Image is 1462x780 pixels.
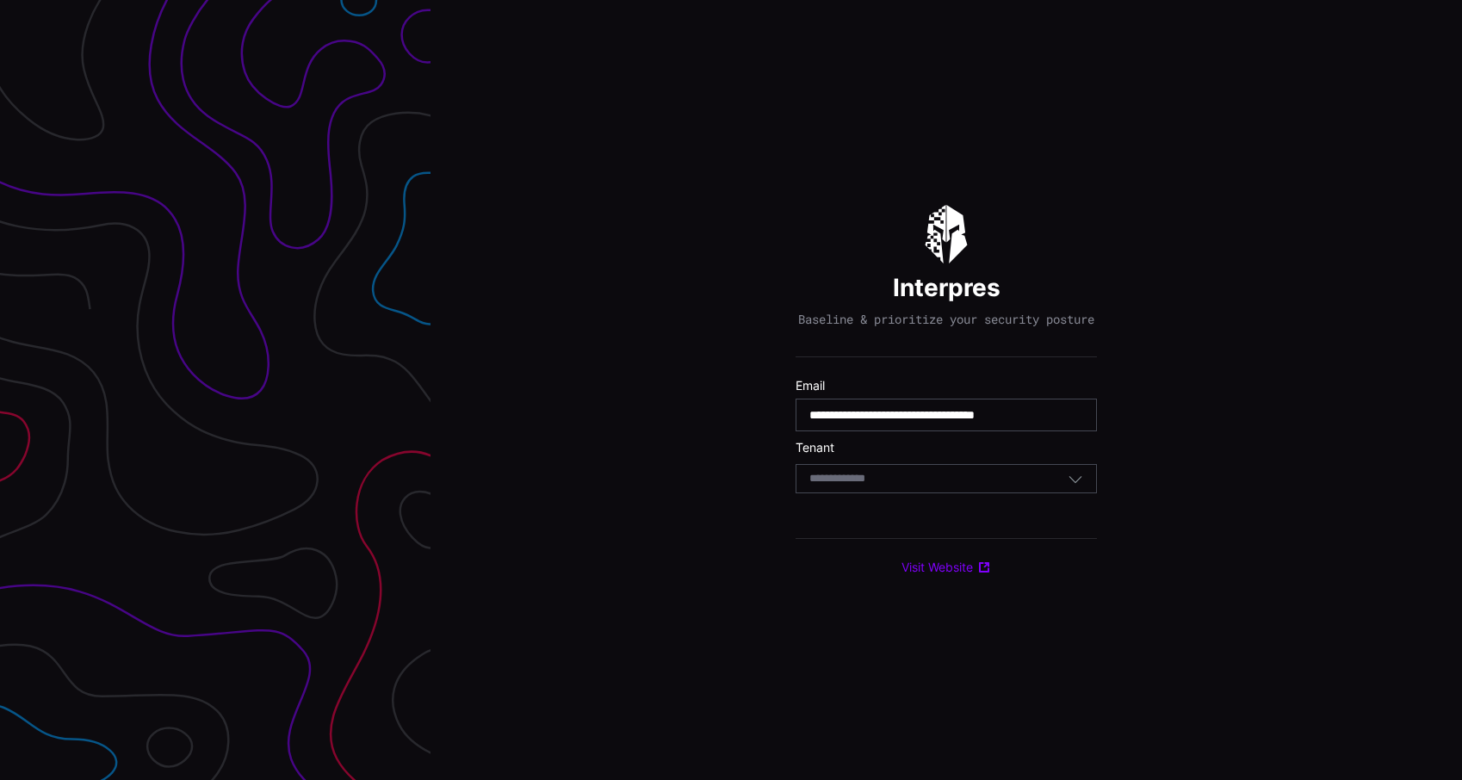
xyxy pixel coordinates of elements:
[796,440,1097,455] label: Tenant
[893,272,1000,303] h1: Interpres
[798,312,1094,327] p: Baseline & prioritize your security posture
[1068,471,1083,486] button: Toggle options menu
[796,378,1097,393] label: Email
[901,560,991,575] a: Visit Website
